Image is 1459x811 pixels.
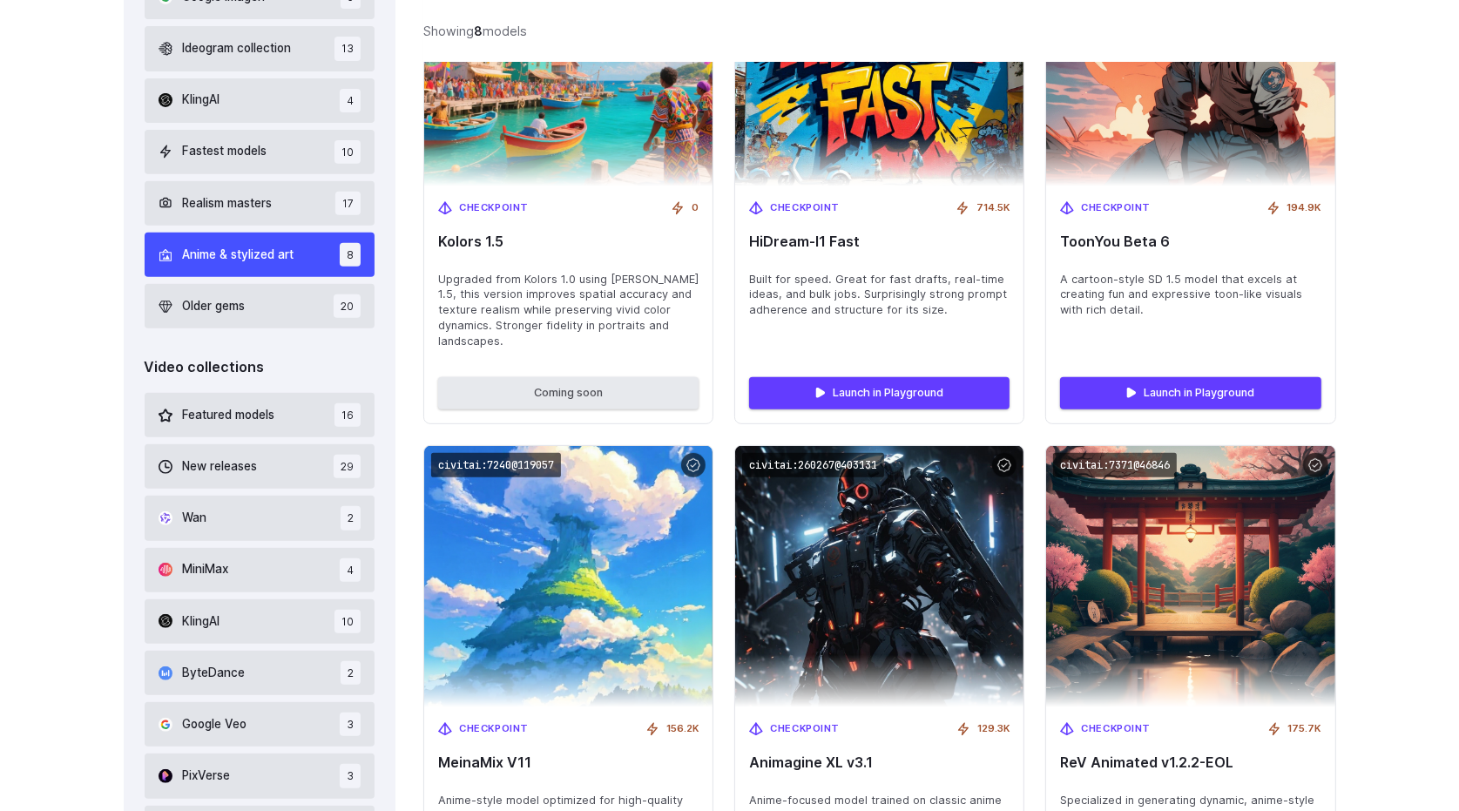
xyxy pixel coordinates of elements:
div: Video collections [145,356,375,379]
span: Checkpoint [1081,200,1151,216]
span: MiniMax [183,560,229,579]
span: HiDream-I1 Fast [749,233,1010,250]
span: 714.5K [976,200,1010,216]
span: Checkpoint [770,200,840,216]
button: PixVerse 3 [145,754,375,798]
span: PixVerse [183,767,231,786]
span: 3 [340,713,361,736]
span: Kolors 1.5 [438,233,699,250]
span: Checkpoint [1081,721,1151,737]
button: Featured models 16 [145,393,375,437]
span: 10 [334,610,361,633]
span: Checkpoint [459,200,529,216]
span: A cartoon-style SD 1.5 model that excels at creating fun and expressive toon-like visuals with ri... [1060,272,1321,319]
span: Featured models [183,406,275,425]
span: 0 [692,200,699,216]
button: Anime & stylized art 8 [145,233,375,277]
div: Showing models [423,21,527,41]
button: Ideogram collection 13 [145,26,375,71]
span: ByteDance [183,664,246,683]
span: Google Veo [183,715,247,734]
button: Coming soon [438,377,699,409]
span: 16 [334,403,361,427]
button: Fastest models 10 [145,130,375,174]
span: 20 [334,294,361,318]
img: Animagine XL [735,446,1023,708]
span: 4 [340,89,361,112]
span: Older gems [183,297,246,316]
span: 10 [334,140,361,164]
span: 29 [334,455,361,478]
span: Checkpoint [459,721,529,737]
span: 2 [341,661,361,685]
button: Realism masters 17 [145,181,375,226]
span: KlingAI [183,612,220,632]
span: Built for speed. Great for fast drafts, real-time ideas, and bulk jobs. Surprisingly strong promp... [749,272,1010,319]
span: 2 [341,506,361,530]
strong: 8 [474,24,483,38]
span: ReV Animated v1.2.2-EOL [1060,754,1321,771]
span: ToonYou Beta 6 [1060,233,1321,250]
button: KlingAI 4 [145,78,375,123]
button: KlingAI 10 [145,599,375,644]
span: 156.2K [666,721,699,737]
span: 8 [340,243,361,267]
span: Wan [183,509,207,528]
button: Older gems 20 [145,284,375,328]
span: KlingAI [183,91,220,110]
button: Google Veo 3 [145,702,375,747]
button: MiniMax 4 [145,548,375,592]
code: civitai:7371@46846 [1053,453,1177,478]
button: ByteDance 2 [145,651,375,695]
img: MeinaMix [424,446,713,708]
button: New releases 29 [145,444,375,489]
span: Animagine XL v3.1 [749,754,1010,771]
span: Anime & stylized art [183,246,294,265]
span: Upgraded from Kolors 1.0 using [PERSON_NAME] 1.5, this version improves spatial accuracy and text... [438,272,699,350]
span: 175.7K [1288,721,1321,737]
span: New releases [183,457,258,476]
span: 13 [334,37,361,60]
code: civitai:260267@403131 [742,453,884,478]
a: Launch in Playground [749,377,1010,409]
span: MeinaMix V11 [438,754,699,771]
span: Fastest models [183,142,267,161]
span: 194.9K [1287,200,1321,216]
img: ReV Animated [1046,446,1334,708]
span: 129.3K [977,721,1010,737]
span: 3 [340,764,361,787]
code: civitai:7240@119057 [431,453,561,478]
span: Ideogram collection [183,39,292,58]
span: 17 [335,192,361,215]
a: Launch in Playground [1060,377,1321,409]
span: 4 [340,558,361,582]
span: Checkpoint [770,721,840,737]
span: Realism masters [183,194,273,213]
button: Wan 2 [145,496,375,540]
